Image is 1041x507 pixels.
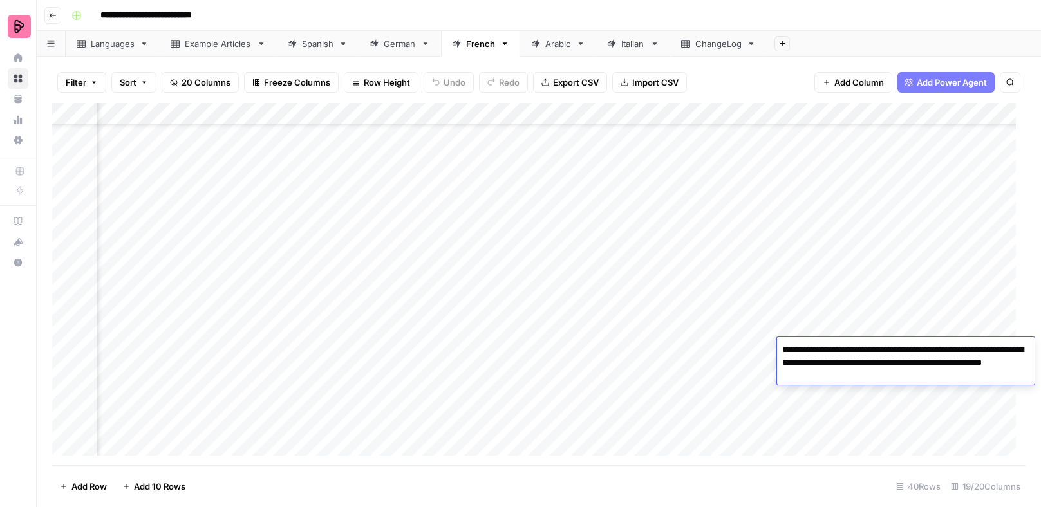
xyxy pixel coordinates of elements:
[134,480,185,493] span: Add 10 Rows
[160,31,277,57] a: Example Articles
[182,76,230,89] span: 20 Columns
[612,72,687,93] button: Import CSV
[8,89,28,109] a: Your Data
[302,37,333,50] div: Spanish
[344,72,418,93] button: Row Height
[441,31,520,57] a: French
[8,48,28,68] a: Home
[695,37,742,50] div: ChangeLog
[444,76,465,89] span: Undo
[66,76,86,89] span: Filter
[57,72,106,93] button: Filter
[897,72,995,93] button: Add Power Agent
[553,76,599,89] span: Export CSV
[66,31,160,57] a: Languages
[120,76,136,89] span: Sort
[359,31,441,57] a: German
[917,76,987,89] span: Add Power Agent
[479,72,528,93] button: Redo
[8,109,28,130] a: Usage
[115,476,193,497] button: Add 10 Rows
[424,72,474,93] button: Undo
[632,76,679,89] span: Import CSV
[596,31,670,57] a: Italian
[670,31,767,57] a: ChangeLog
[814,72,892,93] button: Add Column
[277,31,359,57] a: Spanish
[8,232,28,252] button: What's new?
[264,76,330,89] span: Freeze Columns
[8,68,28,89] a: Browse
[533,72,607,93] button: Export CSV
[185,37,252,50] div: Example Articles
[499,76,520,89] span: Redo
[621,37,645,50] div: Italian
[891,476,946,497] div: 40 Rows
[8,252,28,273] button: Help + Support
[545,37,571,50] div: Arabic
[8,211,28,232] a: AirOps Academy
[111,72,156,93] button: Sort
[834,76,884,89] span: Add Column
[8,15,31,38] img: Preply Logo
[520,31,596,57] a: Arabic
[162,72,239,93] button: 20 Columns
[52,476,115,497] button: Add Row
[71,480,107,493] span: Add Row
[8,130,28,151] a: Settings
[364,76,410,89] span: Row Height
[466,37,495,50] div: French
[946,476,1026,497] div: 19/20 Columns
[8,10,28,42] button: Workspace: Preply
[91,37,135,50] div: Languages
[244,72,339,93] button: Freeze Columns
[384,37,416,50] div: German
